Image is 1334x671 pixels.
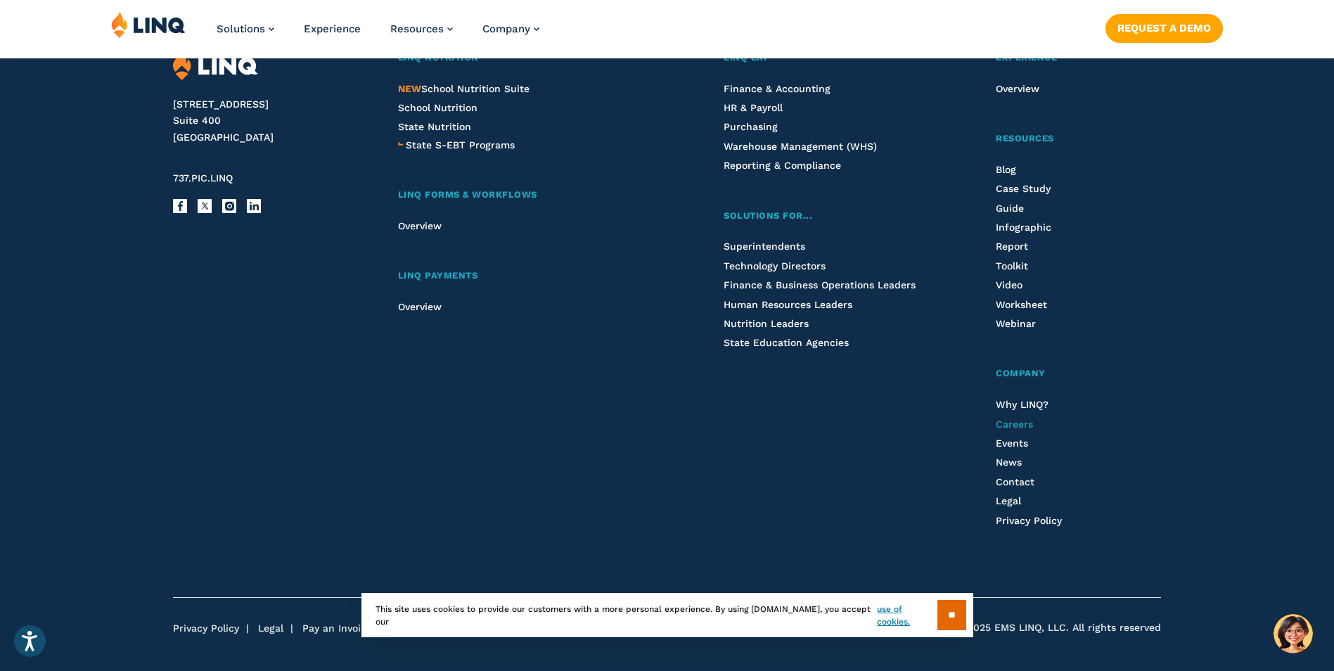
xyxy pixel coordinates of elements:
a: State Nutrition [398,121,471,132]
span: 737.PIC.LINQ [173,172,233,184]
a: Video [996,279,1022,290]
a: Overview [398,220,442,231]
a: Human Resources Leaders [724,299,852,310]
a: Contact [996,476,1034,487]
span: Company [996,368,1046,378]
span: LINQ Nutrition [398,52,479,63]
span: Experience [996,52,1057,63]
img: LINQ | K‑12 Software [173,51,258,81]
a: Nutrition Leaders [724,318,809,329]
a: Technology Directors [724,260,826,271]
a: Overview [398,301,442,312]
nav: Button Navigation [1105,11,1223,42]
a: News [996,456,1022,468]
a: Toolkit [996,260,1028,271]
a: HR & Payroll [724,102,783,113]
a: Report [996,241,1028,252]
a: Resources [390,23,453,35]
span: NEW [398,83,421,94]
a: Finance & Business Operations Leaders [724,279,916,290]
a: Finance & Accounting [724,83,830,94]
a: LINQ Payments [398,269,650,283]
a: Reporting & Compliance [724,160,841,171]
a: LinkedIn [247,199,261,213]
a: Facebook [173,199,187,213]
a: Instagram [222,199,236,213]
nav: Primary Navigation [217,11,539,58]
a: Careers [996,418,1033,430]
span: Company [482,23,530,35]
a: Legal [996,495,1021,506]
span: School Nutrition Suite [398,83,530,94]
a: LINQ Forms & Workflows [398,188,650,203]
a: Why LINQ? [996,399,1048,410]
button: Hello, have a question? Let’s chat. [1274,614,1313,653]
a: Purchasing [724,121,778,132]
a: Company [482,23,539,35]
address: [STREET_ADDRESS] Suite 400 [GEOGRAPHIC_DATA] [173,96,364,146]
a: Case Study [996,183,1051,194]
a: Solutions [217,23,274,35]
a: Company [996,366,1160,381]
span: LINQ Forms & Workflows [398,189,537,200]
span: Solutions [217,23,265,35]
a: State S-EBT Programs [406,137,515,153]
img: LINQ | K‑12 Software [111,11,186,38]
a: X [198,199,212,213]
a: Overview [996,83,1039,94]
div: This site uses cookies to provide our customers with a more personal experience. By using [DOMAIN... [361,593,973,637]
a: Privacy Policy [996,515,1062,526]
span: Resources [996,133,1054,143]
a: State Education Agencies [724,337,849,348]
a: Warehouse Management (WHS) [724,141,877,152]
a: use of cookies. [877,603,937,628]
a: Request a Demo [1105,14,1223,42]
a: Guide [996,203,1024,214]
a: Worksheet [996,299,1047,310]
a: Resources [996,132,1160,146]
a: Webinar [996,318,1036,329]
a: Experience [304,23,361,35]
a: Blog [996,164,1016,175]
span: LINQ ERP [724,52,770,63]
a: NEWSchool Nutrition Suite [398,83,530,94]
span: State S-EBT Programs [406,139,515,151]
span: Resources [390,23,444,35]
span: LINQ Payments [398,270,478,281]
a: Events [996,437,1028,449]
a: School Nutrition [398,102,477,113]
a: Infographic [996,222,1051,233]
span: Superintendents [724,241,805,252]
